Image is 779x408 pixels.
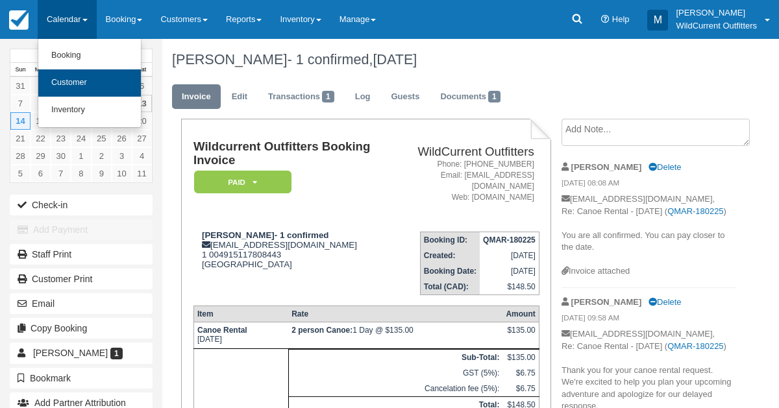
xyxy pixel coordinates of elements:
[92,165,112,182] a: 9
[381,84,429,110] a: Guests
[649,162,681,172] a: Delete
[322,91,334,102] span: 1
[193,306,288,322] th: Item
[71,130,91,147] a: 24
[197,326,247,335] strong: Canoe Rental
[10,318,153,339] button: Copy Booking
[31,77,51,95] a: 1
[172,52,737,67] h1: [PERSON_NAME]- 1 confirmed,
[193,322,288,349] td: [DATE]
[51,130,71,147] a: 23
[345,84,380,110] a: Log
[110,348,123,359] span: 1
[193,140,389,167] h1: Wildcurrent Outfitters Booking Invoice
[502,365,539,381] td: $6.75
[51,147,71,165] a: 30
[506,326,535,345] div: $135.00
[10,77,31,95] a: 31
[288,322,502,349] td: 1 Day @ $135.00
[291,326,352,335] strong: 2 person Canoe
[258,84,344,110] a: Transactions1
[31,147,51,165] a: 29
[601,16,610,24] i: Help
[132,95,152,112] a: 13
[562,313,737,327] em: [DATE] 09:58 AM
[172,84,221,110] a: Invoice
[51,165,71,182] a: 7
[373,51,417,67] span: [DATE]
[420,232,480,248] th: Booking ID:
[10,112,31,130] a: 14
[288,365,502,381] td: GST (5%):
[420,279,480,295] th: Total (CAD):
[488,91,501,102] span: 1
[10,63,31,77] th: Sun
[202,230,329,240] strong: [PERSON_NAME]- 1 confirmed
[571,162,642,172] strong: [PERSON_NAME]
[71,147,91,165] a: 1
[10,342,153,363] a: [PERSON_NAME] 1
[132,77,152,95] a: 6
[31,112,51,130] a: 15
[571,297,642,307] strong: [PERSON_NAME]
[31,130,51,147] a: 22
[647,10,668,30] div: M
[562,265,737,278] div: Invoice attached
[10,269,153,289] a: Customer Print
[10,130,31,147] a: 21
[676,6,757,19] p: [PERSON_NAME]
[562,193,737,265] p: [EMAIL_ADDRESS][DOMAIN_NAME], Re: Canoe Rental - [DATE] ( ) You are all confirmed. You can pay cl...
[483,235,536,245] strong: QMAR-180225
[112,130,132,147] a: 26
[667,341,723,351] a: QMAR-180225
[112,147,132,165] a: 3
[430,84,510,110] a: Documents1
[132,63,152,77] th: Sat
[10,368,153,389] button: Bookmark
[10,165,31,182] a: 5
[10,147,31,165] a: 28
[132,147,152,165] a: 4
[562,178,737,192] em: [DATE] 08:08 AM
[38,39,142,128] ul: Calendar
[502,306,539,322] th: Amount
[92,130,112,147] a: 25
[9,10,29,30] img: checkfront-main-nav-mini-logo.png
[502,350,539,366] td: $135.00
[38,42,141,69] a: Booking
[288,350,502,366] th: Sub-Total:
[676,19,757,32] p: WildCurrent Outfitters
[193,230,389,269] div: [EMAIL_ADDRESS][DOMAIN_NAME] 1 004915117808443 [GEOGRAPHIC_DATA]
[132,112,152,130] a: 20
[92,147,112,165] a: 2
[649,297,681,307] a: Delete
[10,95,31,112] a: 7
[10,219,153,240] button: Add Payment
[132,165,152,182] a: 11
[71,165,91,182] a: 8
[420,263,480,279] th: Booking Date:
[31,95,51,112] a: 8
[394,159,534,204] address: Phone: [PHONE_NUMBER] Email: [EMAIL_ADDRESS][DOMAIN_NAME] Web: [DOMAIN_NAME]
[38,69,141,97] a: Customer
[612,14,630,24] span: Help
[480,279,539,295] td: $148.50
[502,381,539,397] td: $6.75
[222,84,257,110] a: Edit
[132,130,152,147] a: 27
[31,165,51,182] a: 6
[667,206,723,216] a: QMAR-180225
[288,306,502,322] th: Rate
[194,171,291,193] em: Paid
[10,293,153,314] button: Email
[10,195,153,215] button: Check-in
[31,63,51,77] th: Mon
[112,165,132,182] a: 10
[33,348,108,358] span: [PERSON_NAME]
[193,170,287,194] a: Paid
[38,97,141,124] a: Inventory
[10,244,153,265] a: Staff Print
[480,248,539,263] td: [DATE]
[288,381,502,397] td: Cancelation fee (5%):
[394,145,534,159] h2: WildCurrent Outfitters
